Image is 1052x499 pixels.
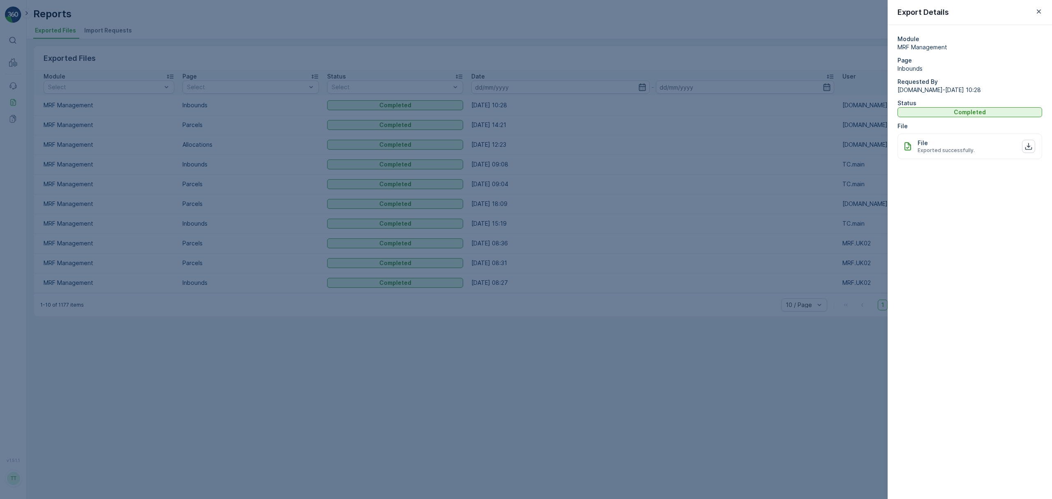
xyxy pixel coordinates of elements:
[918,147,975,154] span: Exported successfully.
[897,43,1042,51] span: MRF Management
[897,78,1042,86] p: Requested By
[897,56,1042,65] p: Page
[897,107,1042,117] button: Completed
[897,99,1042,107] p: Status
[918,139,928,147] p: File
[897,7,949,18] p: Export Details
[897,65,1042,73] span: Inbounds
[897,86,1042,94] span: [DOMAIN_NAME] - [DATE] 10:28
[897,35,1042,43] p: Module
[954,108,986,116] p: Completed
[897,122,1042,130] p: File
